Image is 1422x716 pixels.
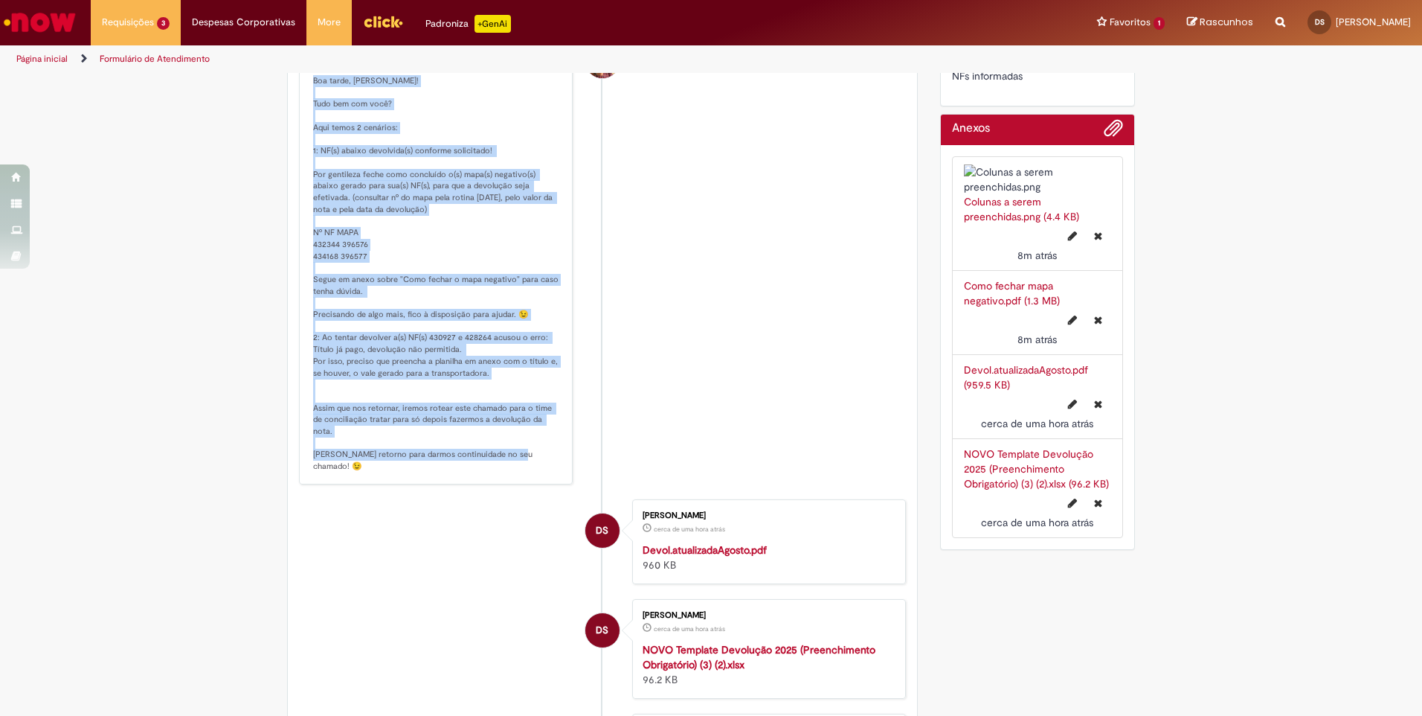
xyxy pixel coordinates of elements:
button: Editar nome de arquivo Como fechar mapa negativo.pdf [1059,308,1086,332]
span: DS [596,613,608,648]
time: 28/08/2025 14:31:44 [1017,333,1057,346]
button: Adicionar anexos [1104,118,1123,145]
time: 28/08/2025 14:31:59 [1017,249,1057,262]
h2: Anexos [952,122,990,135]
a: Colunas a serem preenchidas.png (4.4 KB) [964,195,1079,223]
span: DS [596,513,608,549]
a: Devol.atualizadaAgosto.pdf [643,543,767,557]
div: [PERSON_NAME] [643,511,890,520]
a: Formulário de Atendimento [100,53,210,65]
span: cerca de uma hora atrás [981,516,1093,529]
a: Como fechar mapa negativo.pdf (1.3 MB) [964,279,1060,307]
span: DS [1315,17,1325,27]
div: [PERSON_NAME] [643,611,890,620]
div: Daniel Santos Da Silva [585,514,620,548]
time: 28/08/2025 13:37:57 [981,417,1093,430]
img: click_logo_yellow_360x200.png [363,10,403,33]
div: 96.2 KB [643,642,890,687]
span: 8m atrás [1017,333,1057,346]
div: Daniel Santos Da Silva [585,613,620,648]
span: 8m atrás [1017,249,1057,262]
button: Editar nome de arquivo Colunas a serem preenchidas.png [1059,224,1086,248]
span: Solicito a devolução atuaizada das NFs informadas [952,54,1114,83]
img: ServiceNow [1,7,78,37]
p: Boa tarde, [PERSON_NAME]! Tudo bem com você? Aqui temos 2 cenários: 1: NF(s) abaixo devolvida(s) ... [313,75,561,473]
a: NOVO Template Devolução 2025 (Preenchimento Obrigatório) (3) (2).xlsx [643,643,875,671]
span: Favoritos [1110,15,1151,30]
span: cerca de uma hora atrás [654,525,725,534]
span: Despesas Corporativas [192,15,295,30]
span: cerca de uma hora atrás [654,624,725,633]
img: Colunas a serem preenchidas.png [964,164,1112,194]
span: Rascunhos [1200,15,1253,29]
time: 28/08/2025 13:34:10 [981,516,1093,529]
div: Padroniza [425,15,511,33]
button: Excluir Devol.atualizadaAgosto.pdf [1085,392,1111,416]
div: 960 KB [643,543,890,572]
a: Devol.atualizadaAgosto.pdf (959.5 KB) [964,363,1088,391]
a: NOVO Template Devolução 2025 (Preenchimento Obrigatório) (3) (2).xlsx (96.2 KB) [964,447,1109,490]
button: Excluir Como fechar mapa negativo.pdf [1085,308,1111,332]
button: Editar nome de arquivo NOVO Template Devolução 2025 (Preenchimento Obrigatório) (3) (2).xlsx [1059,491,1086,515]
a: Rascunhos [1187,16,1253,30]
button: Excluir NOVO Template Devolução 2025 (Preenchimento Obrigatório) (3) (2).xlsx [1085,491,1111,515]
span: 3 [157,17,170,30]
time: 28/08/2025 13:37:57 [654,525,725,534]
p: +GenAi [474,15,511,33]
ul: Trilhas de página [11,45,937,73]
span: cerca de uma hora atrás [981,417,1093,430]
button: Editar nome de arquivo Devol.atualizadaAgosto.pdf [1059,392,1086,416]
button: Excluir Colunas a serem preenchidas.png [1085,224,1111,248]
span: [PERSON_NAME] [1336,16,1411,28]
span: Requisições [102,15,154,30]
a: Página inicial [16,53,68,65]
span: More [318,15,341,30]
span: 1 [1154,17,1165,30]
